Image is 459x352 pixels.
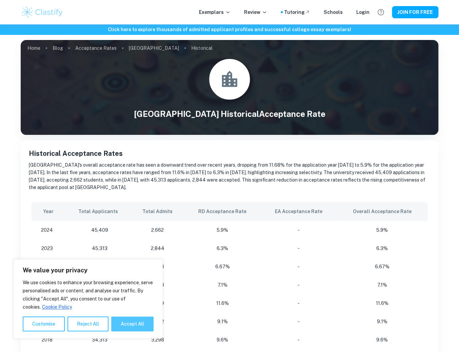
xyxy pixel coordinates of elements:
[184,221,261,239] td: 5.9%
[184,294,261,312] td: 11.6%
[284,8,310,16] a: Tutoring
[184,239,261,257] td: 6.3%
[191,44,213,52] p: Historical
[29,202,65,221] th: Year
[131,202,184,221] th: Total Admits
[184,202,261,221] th: RD Acceptance Rate
[336,331,430,349] td: 9.6%
[261,331,336,349] td: -
[336,312,430,331] td: 9.1%
[131,239,184,257] td: 2,844
[356,8,370,16] a: Login
[184,312,261,331] td: 9.1%
[29,239,65,257] th: 2023
[65,239,131,257] td: 45,313
[184,276,261,294] td: 7.1%
[1,26,458,33] h6: Click here to explore thousands of admitted applicant profiles and successful college essay exemp...
[261,221,336,239] td: -
[23,278,154,311] p: We use cookies to enhance your browsing experience, serve personalised ads or content, and analys...
[336,257,430,276] td: 6.67%
[375,6,386,18] button: Help and Feedback
[75,43,117,53] a: Acceptance Rates
[21,108,438,120] h1: [GEOGRAPHIC_DATA] Historical Acceptance Rate
[29,331,65,349] th: 2018
[336,276,430,294] td: 7.1%
[336,239,430,257] td: 6.3%
[184,257,261,276] td: 6.67%
[336,202,430,221] th: Overall Acceptance Rate
[131,221,184,239] td: 2,662
[336,221,430,239] td: 5.9%
[42,304,72,310] a: Cookie Policy
[184,331,261,349] td: 9.6%
[21,5,64,19] img: Clastify logo
[336,294,430,312] td: 11.6%
[23,266,154,274] p: We value your privacy
[261,276,336,294] td: -
[23,316,65,331] button: Customise
[29,257,65,276] th: 2022
[131,257,184,276] td: 3,093
[14,259,163,338] div: We value your privacy
[244,8,267,16] p: Review
[111,316,154,331] button: Accept All
[261,239,336,257] td: -
[27,43,40,53] a: Home
[29,148,430,159] h5: Historical Acceptance Rates
[199,8,231,16] p: Exemplars
[29,161,430,191] p: [GEOGRAPHIC_DATA]'s overall acceptance rate has seen a downward trend over recent years, dropping...
[65,331,131,349] td: 34,313
[29,221,65,239] th: 2024
[261,202,336,221] th: EA Acceptance Rate
[67,316,108,331] button: Reject All
[261,312,336,331] td: -
[53,43,63,53] a: Blog
[392,6,438,18] button: JOIN FOR FREE
[129,43,179,53] a: [GEOGRAPHIC_DATA]
[261,294,336,312] td: -
[65,202,131,221] th: Total Applicants
[131,331,184,349] td: 3,298
[324,8,343,16] a: Schools
[65,221,131,239] td: 45,409
[65,257,131,276] td: 46,377
[261,257,336,276] td: -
